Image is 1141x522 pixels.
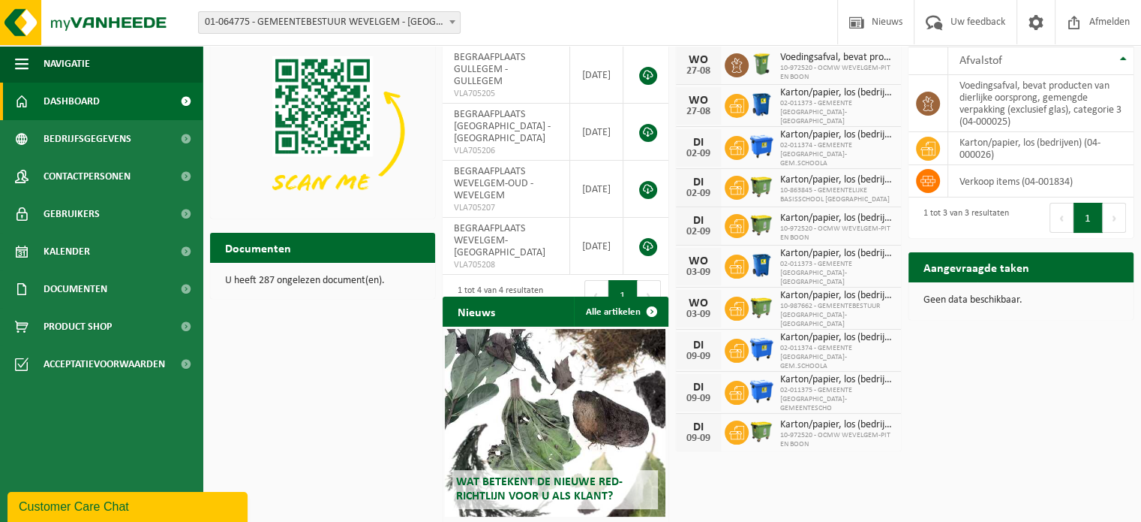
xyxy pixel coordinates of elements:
[456,476,623,502] span: Wat betekent de nieuwe RED-richtlijn voor u als klant?
[454,202,558,214] span: VLA705207
[454,88,558,100] span: VLA705205
[584,280,608,310] button: Previous
[683,382,713,394] div: DI
[923,295,1118,306] p: Geen data beschikbaar.
[638,280,661,310] button: Next
[749,212,774,237] img: WB-1100-HPE-GN-50
[570,104,623,161] td: [DATE]
[570,161,623,218] td: [DATE]
[780,419,893,431] span: Karton/papier, los (bedrijven)
[683,394,713,404] div: 09-09
[749,51,774,77] img: WB-0240-HPE-GN-50
[570,218,623,275] td: [DATE]
[780,225,893,243] span: 10-972520 - OCMW WEVELGEM-PIT EN BOON
[445,329,665,517] a: Wat betekent de nieuwe RED-richtlijn voor u als klant?
[780,64,893,82] span: 10-972520 - OCMW WEVELGEM-PIT EN BOON
[749,134,774,159] img: WB-1100-HPE-BE-01
[749,294,774,320] img: WB-1100-HPE-GN-50
[454,166,533,201] span: BEGRAAFPLAATS WEVELGEM-OUD - WEVELGEM
[570,47,623,104] td: [DATE]
[780,386,893,413] span: 02-011375 - GEMEENTE [GEOGRAPHIC_DATA]-GEMEENTESCHO
[44,233,90,270] span: Kalender
[44,83,100,120] span: Dashboard
[454,52,525,87] span: BEGRAAFPLAATS GULLEGEM - GULLEGEM
[749,252,774,278] img: WB-0370-HPE-BE-01
[608,280,638,310] button: 1
[683,339,713,352] div: DI
[780,141,893,168] span: 02-011374 - GEMEENTE [GEOGRAPHIC_DATA]-GEM.SCHOOLA
[454,145,558,157] span: VLA705206
[749,92,774,117] img: WB-0370-HPE-BE-01
[44,308,112,345] span: Product Shop
[683,149,713,159] div: 02-09
[780,374,893,386] span: Karton/papier, los (bedrijven)
[749,336,774,362] img: WB-1100-HPE-BE-01
[780,290,893,302] span: Karton/papier, los (bedrijven)
[780,174,893,186] span: Karton/papier, los (bedrijven)
[683,255,713,267] div: WO
[749,418,774,444] img: WB-1100-HPE-GN-50
[683,267,713,278] div: 03-09
[780,52,893,64] span: Voedingsafval, bevat producten van dierlijke oorsprong, gemengde verpakking (exc...
[780,129,893,141] span: Karton/papier, los (bedrijven)
[780,186,893,204] span: 10-863845 - GEMEENTELIJKE BASISSCHOOL [GEOGRAPHIC_DATA]
[683,54,713,66] div: WO
[225,276,420,286] p: U heeft 287 ongelezen document(en).
[44,158,131,195] span: Contactpersonen
[780,248,893,260] span: Karton/papier, los (bedrijven)
[916,201,1009,234] div: 1 tot 3 van 3 resultaten
[908,252,1044,282] h2: Aangevraagde taken
[683,177,713,189] div: DI
[749,173,774,199] img: WB-1100-HPE-GN-50
[44,195,100,233] span: Gebruikers
[780,213,893,225] span: Karton/papier, los (bedrijven)
[44,120,131,158] span: Bedrijfsgegevens
[44,345,165,383] span: Acceptatievoorwaarden
[780,99,893,126] span: 02-011373 - GEMEENTE [GEOGRAPHIC_DATA]-[GEOGRAPHIC_DATA]
[1049,203,1073,233] button: Previous
[454,259,558,271] span: VLA705208
[959,55,1002,67] span: Afvalstof
[199,12,460,33] span: 01-064775 - GEMEENTEBESTUUR WEVELGEM - WEVELGEM
[683,66,713,77] div: 27-08
[683,215,713,227] div: DI
[683,309,713,320] div: 03-09
[683,137,713,149] div: DI
[780,302,893,329] span: 10-987662 - GEMEENTEBESTUUR [GEOGRAPHIC_DATA]-[GEOGRAPHIC_DATA]
[210,47,435,216] img: Download de VHEPlus App
[198,11,461,34] span: 01-064775 - GEMEENTEBESTUUR WEVELGEM - WEVELGEM
[780,344,893,371] span: 02-011374 - GEMEENTE [GEOGRAPHIC_DATA]-GEM.SCHOOLA
[683,297,713,309] div: WO
[1073,203,1103,233] button: 1
[683,433,713,444] div: 09-09
[780,260,893,287] span: 02-011373 - GEMEENTE [GEOGRAPHIC_DATA]-[GEOGRAPHIC_DATA]
[44,270,107,308] span: Documenten
[450,279,543,312] div: 1 tot 4 van 4 resultaten
[683,421,713,433] div: DI
[210,233,306,262] h2: Documenten
[780,431,893,449] span: 10-972520 - OCMW WEVELGEM-PIT EN BOON
[454,109,551,144] span: BEGRAAFPLAATS [GEOGRAPHIC_DATA] - [GEOGRAPHIC_DATA]
[780,332,893,344] span: Karton/papier, los (bedrijven)
[683,352,713,362] div: 09-09
[683,189,713,199] div: 02-09
[454,223,545,258] span: BEGRAAFPLAATS WEVELGEM-[GEOGRAPHIC_DATA]
[780,87,893,99] span: Karton/papier, los (bedrijven)
[948,165,1133,198] td: verkoop items (04-001834)
[683,95,713,107] div: WO
[443,297,510,326] h2: Nieuws
[683,227,713,237] div: 02-09
[683,107,713,117] div: 27-08
[8,489,251,522] iframe: chat widget
[574,297,667,327] a: Alle artikelen
[948,75,1133,132] td: voedingsafval, bevat producten van dierlijke oorsprong, gemengde verpakking (exclusief glas), cat...
[1103,203,1126,233] button: Next
[948,132,1133,165] td: karton/papier, los (bedrijven) (04-000026)
[749,379,774,404] img: WB-1100-HPE-BE-01
[44,45,90,83] span: Navigatie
